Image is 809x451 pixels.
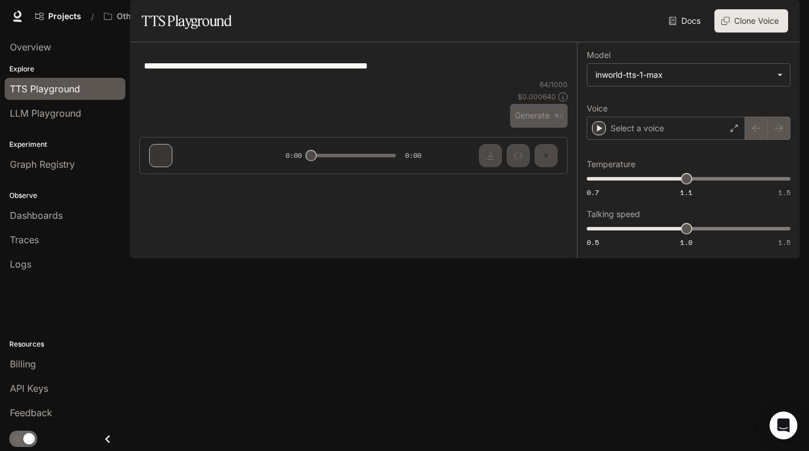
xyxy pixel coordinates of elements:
[30,5,86,28] a: Go to projects
[611,122,664,134] p: Select a voice
[117,12,154,21] p: Otherhalf
[587,51,611,59] p: Model
[587,187,599,197] span: 0.7
[48,12,81,21] span: Projects
[666,9,705,33] a: Docs
[587,237,599,247] span: 0.5
[778,237,790,247] span: 1.5
[680,237,692,247] span: 1.0
[540,80,568,89] p: 64 / 1000
[680,187,692,197] span: 1.1
[714,9,788,33] button: Clone Voice
[99,5,172,28] button: Open workspace menu
[86,10,99,23] div: /
[587,160,635,168] p: Temperature
[587,210,640,218] p: Talking speed
[595,69,771,81] div: inworld-tts-1-max
[518,92,556,102] p: $ 0.000640
[770,412,797,439] div: Open Intercom Messenger
[142,9,232,33] h1: TTS Playground
[587,104,608,113] p: Voice
[778,187,790,197] span: 1.5
[587,64,790,86] div: inworld-tts-1-max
